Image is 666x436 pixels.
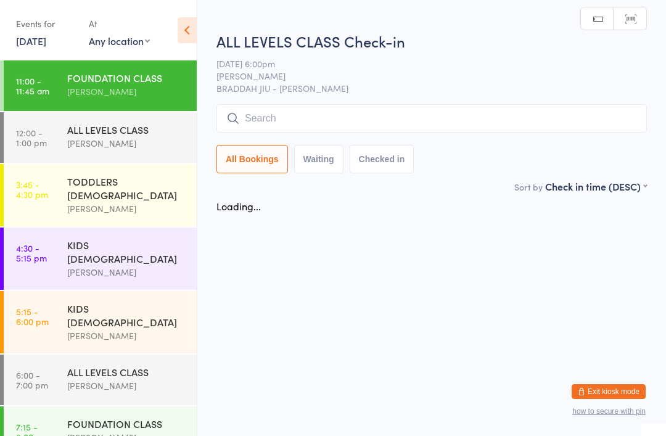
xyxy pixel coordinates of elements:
[4,355,197,405] a: 6:00 -7:00 pmALL LEVELS CLASS[PERSON_NAME]
[216,145,288,173] button: All Bookings
[545,179,647,193] div: Check in time (DESC)
[89,14,150,34] div: At
[67,238,186,265] div: KIDS [DEMOGRAPHIC_DATA]
[67,175,186,202] div: TODDLERS [DEMOGRAPHIC_DATA]
[294,145,343,173] button: Waiting
[16,76,49,96] time: 11:00 - 11:45 am
[216,199,261,213] div: Loading...
[89,34,150,47] div: Any location
[67,202,186,216] div: [PERSON_NAME]
[67,379,186,393] div: [PERSON_NAME]
[4,291,197,353] a: 5:15 -6:00 pmKIDS [DEMOGRAPHIC_DATA][PERSON_NAME]
[216,104,647,133] input: Search
[216,57,628,70] span: [DATE] 6:00pm
[16,370,48,390] time: 6:00 - 7:00 pm
[4,228,197,290] a: 4:30 -5:15 pmKIDS [DEMOGRAPHIC_DATA][PERSON_NAME]
[67,417,186,430] div: FOUNDATION CLASS
[16,306,49,326] time: 5:15 - 6:00 pm
[4,164,197,226] a: 3:45 -4:30 pmTODDLERS [DEMOGRAPHIC_DATA][PERSON_NAME]
[67,136,186,150] div: [PERSON_NAME]
[4,112,197,163] a: 12:00 -1:00 pmALL LEVELS CLASS[PERSON_NAME]
[216,31,647,51] h2: ALL LEVELS CLASS Check-in
[350,145,414,173] button: Checked in
[67,71,186,84] div: FOUNDATION CLASS
[67,123,186,136] div: ALL LEVELS CLASS
[216,82,647,94] span: BRADDAH JIU - [PERSON_NAME]
[67,84,186,99] div: [PERSON_NAME]
[514,181,543,193] label: Sort by
[16,179,48,199] time: 3:45 - 4:30 pm
[4,60,197,111] a: 11:00 -11:45 amFOUNDATION CLASS[PERSON_NAME]
[16,128,47,147] time: 12:00 - 1:00 pm
[67,302,186,329] div: KIDS [DEMOGRAPHIC_DATA]
[67,329,186,343] div: [PERSON_NAME]
[572,384,646,399] button: Exit kiosk mode
[216,70,628,82] span: [PERSON_NAME]
[16,14,76,34] div: Events for
[572,407,646,416] button: how to secure with pin
[16,34,46,47] a: [DATE]
[16,243,47,263] time: 4:30 - 5:15 pm
[67,265,186,279] div: [PERSON_NAME]
[67,365,186,379] div: ALL LEVELS CLASS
